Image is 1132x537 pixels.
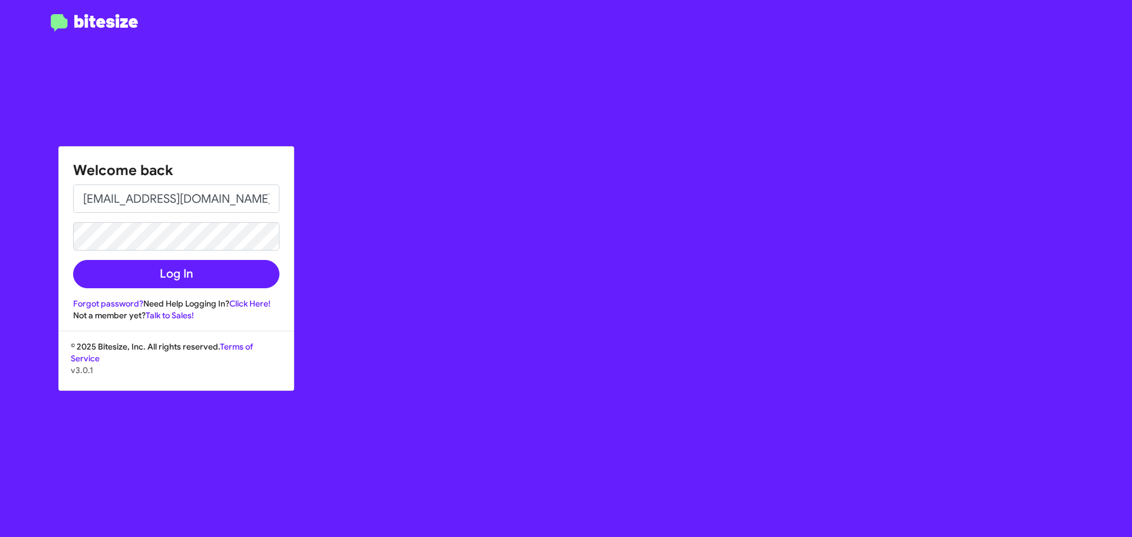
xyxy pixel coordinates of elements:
[73,298,279,309] div: Need Help Logging In?
[146,310,194,321] a: Talk to Sales!
[73,298,143,309] a: Forgot password?
[73,161,279,180] h1: Welcome back
[73,260,279,288] button: Log In
[229,298,271,309] a: Click Here!
[73,309,279,321] div: Not a member yet?
[59,341,294,390] div: © 2025 Bitesize, Inc. All rights reserved.
[73,185,279,213] input: Email address
[71,364,282,376] p: v3.0.1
